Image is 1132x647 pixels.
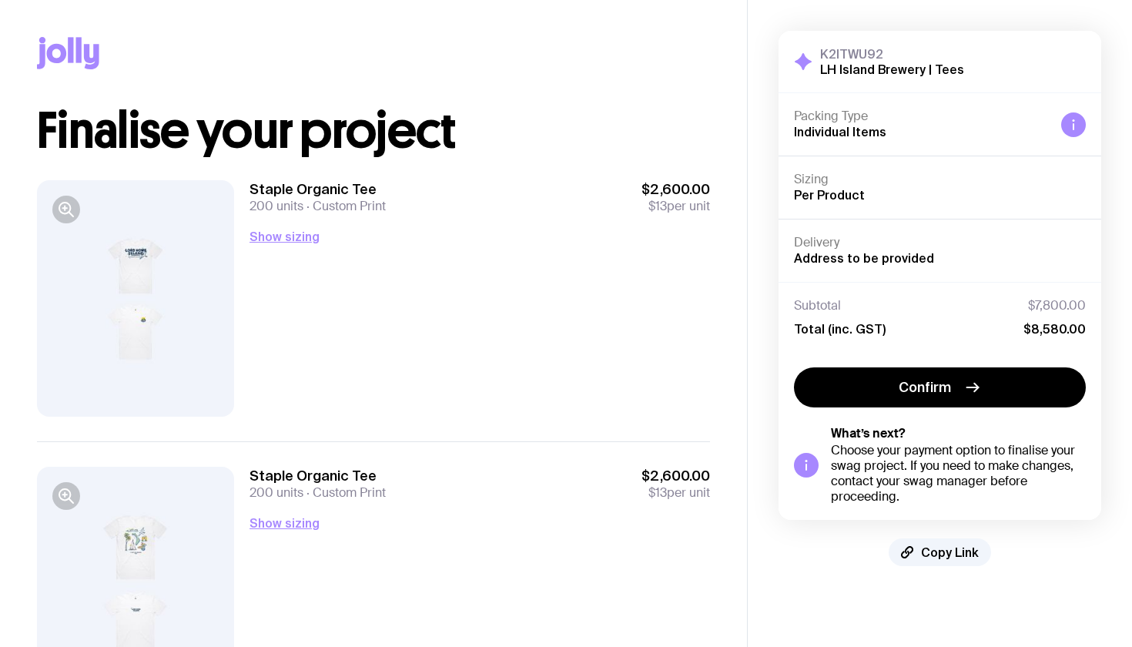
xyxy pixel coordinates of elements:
[648,484,667,501] span: $13
[831,443,1086,505] div: Choose your payment option to finalise your swag project. If you need to make changes, contact yo...
[250,180,386,199] h3: Staple Organic Tee
[794,367,1086,407] button: Confirm
[303,484,386,501] span: Custom Print
[794,251,934,265] span: Address to be provided
[794,235,1086,250] h4: Delivery
[250,227,320,246] button: Show sizing
[641,467,710,485] span: $2,600.00
[820,62,964,77] h2: LH Island Brewery | Tees
[921,545,979,560] span: Copy Link
[794,125,886,139] span: Individual Items
[303,198,386,214] span: Custom Print
[899,378,951,397] span: Confirm
[820,46,964,62] h3: K2ITWU92
[641,199,710,214] span: per unit
[794,172,1086,187] h4: Sizing
[1028,298,1086,313] span: $7,800.00
[889,538,991,566] button: Copy Link
[648,198,667,214] span: $13
[794,188,865,202] span: Per Product
[250,514,320,532] button: Show sizing
[794,109,1049,124] h4: Packing Type
[794,298,841,313] span: Subtotal
[794,321,886,337] span: Total (inc. GST)
[250,198,303,214] span: 200 units
[250,467,386,485] h3: Staple Organic Tee
[641,485,710,501] span: per unit
[641,180,710,199] span: $2,600.00
[250,484,303,501] span: 200 units
[1023,321,1086,337] span: $8,580.00
[37,106,710,156] h1: Finalise your project
[831,426,1086,441] h5: What’s next?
